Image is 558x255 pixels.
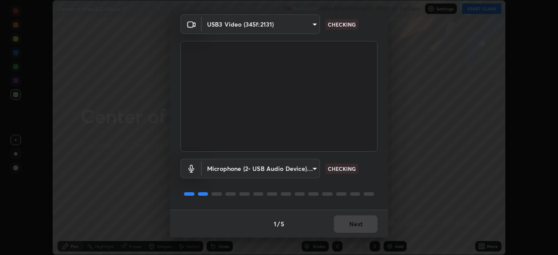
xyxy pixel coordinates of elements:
[202,159,320,178] div: USB3 Video (345f:2131)
[202,14,320,34] div: USB3 Video (345f:2131)
[277,219,280,228] h4: /
[274,219,276,228] h4: 1
[328,165,356,173] p: CHECKING
[281,219,284,228] h4: 5
[328,20,356,28] p: CHECKING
